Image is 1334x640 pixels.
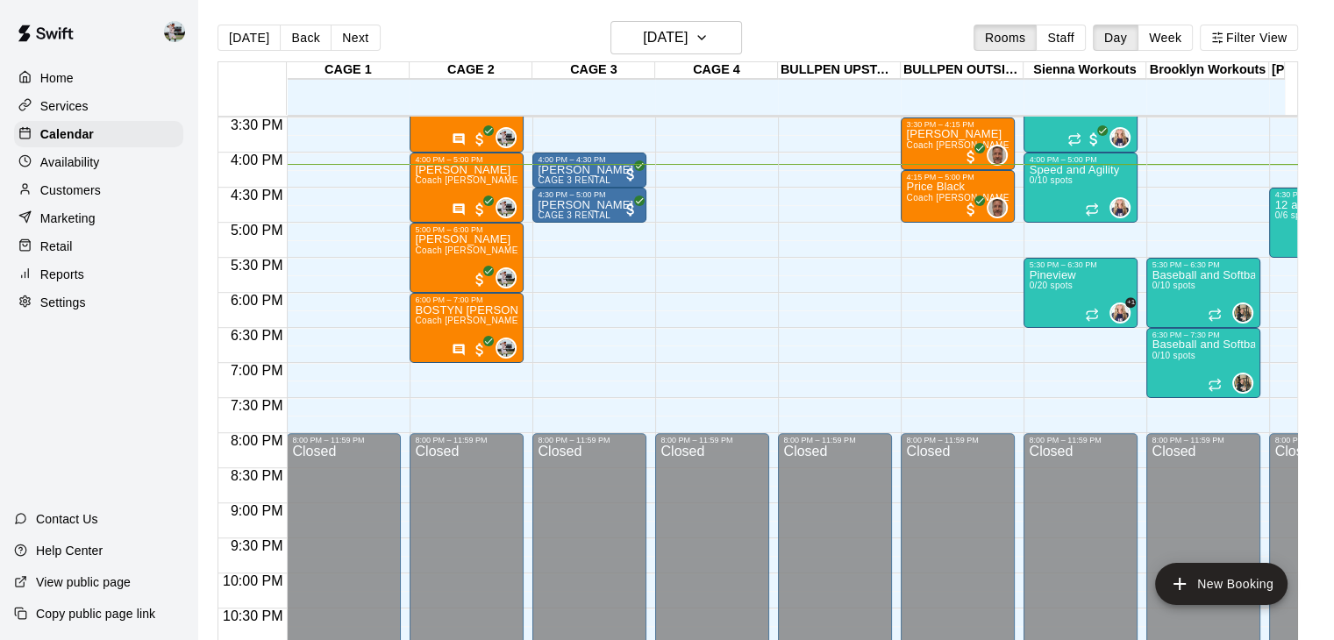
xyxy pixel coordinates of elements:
[1138,25,1193,51] button: Week
[1232,373,1253,394] div: Brooklyn Mohamud
[1036,25,1086,51] button: Staff
[1239,302,1253,324] span: Brooklyn Mohamud
[164,21,185,42] img: Matt Hill
[1111,304,1129,322] img: Sienna Gargano
[14,177,183,203] a: Customers
[906,193,1065,203] span: Coach [PERSON_NAME] One on One
[1152,436,1255,444] div: 8:00 PM – 11:59 PM
[496,127,517,148] div: Matt Hill
[218,25,281,51] button: [DATE]
[1152,281,1195,290] span: 0/10 spots filled
[988,199,1006,217] img: Michael Gargano
[1239,373,1253,394] span: Brooklyn Mohamud
[415,175,574,185] span: Coach [PERSON_NAME] One on One
[226,468,288,483] span: 8:30 PM
[901,62,1024,79] div: BULLPEN OUTSIDE
[40,294,86,311] p: Settings
[226,363,288,378] span: 7:00 PM
[14,149,183,175] a: Availability
[906,436,1009,444] div: 8:00 PM – 11:59 PM
[1152,331,1255,339] div: 6:30 PM – 7:30 PM
[906,140,1065,150] span: Coach [PERSON_NAME] One on One
[1274,210,1313,220] span: 0/6 spots filled
[14,233,183,260] a: Retail
[906,120,1009,129] div: 3:30 PM – 4:15 PM
[40,125,94,143] p: Calendar
[532,188,646,223] div: 4:30 PM – 5:00 PM: Colton Yack
[36,573,131,591] p: View public page
[36,605,155,622] p: Copy public page link
[415,245,574,255] span: Coach [PERSON_NAME] One on One
[415,295,518,304] div: 6:00 PM – 7:00 PM
[1029,436,1132,444] div: 8:00 PM – 11:59 PM
[40,97,89,115] p: Services
[226,503,288,518] span: 9:00 PM
[14,93,183,119] a: Services
[226,398,288,413] span: 7:30 PM
[410,293,524,363] div: 6:00 PM – 7:00 PM: Coach Matt Hill One on One
[36,510,98,528] p: Contact Us
[660,436,764,444] div: 8:00 PM – 11:59 PM
[1232,302,1253,324] div: Brooklyn Mohamud
[962,201,980,218] span: All customers have paid
[1029,155,1132,164] div: 4:00 PM – 5:00 PM
[410,223,524,293] div: 5:00 PM – 6:00 PM: Jayce Nelson
[1200,25,1298,51] button: Filter View
[503,338,517,359] span: Matt Hill
[532,153,646,188] div: 4:00 PM – 4:30 PM: Colton Yack
[415,316,574,325] span: Coach [PERSON_NAME] One on One
[1234,304,1252,322] img: Brooklyn Mohamud
[1116,302,1131,324] span: Sienna Gargano & 1 other
[40,153,100,171] p: Availability
[622,166,639,183] span: All customers have paid
[226,258,288,273] span: 5:30 PM
[1085,203,1099,217] span: Recurring event
[226,153,288,167] span: 4:00 PM
[1029,175,1072,185] span: 0/10 spots filled
[1208,378,1222,392] span: Recurring event
[1093,25,1138,51] button: Day
[987,145,1008,166] div: Michael Gargano
[14,205,183,231] div: Marketing
[14,65,183,91] a: Home
[287,62,410,79] div: CAGE 1
[410,153,524,223] div: 4:00 PM – 5:00 PM: Coach Matt Hill One on One
[226,538,288,553] span: 9:30 PM
[14,289,183,316] div: Settings
[643,25,688,50] h6: [DATE]
[988,146,1006,164] img: Michael Gargano
[1024,82,1138,153] div: 3:00 PM – 4:00 PM: Speed and Agility
[962,148,980,166] span: All customers have paid
[538,190,641,199] div: 4:30 PM – 5:00 PM
[1152,260,1255,269] div: 5:30 PM – 6:30 PM
[161,14,197,49] div: Matt Hill
[410,62,532,79] div: CAGE 2
[497,269,515,287] img: Matt Hill
[471,201,489,218] span: All customers have paid
[1024,258,1138,328] div: 5:30 PM – 6:30 PM: Pineview
[410,82,524,153] div: 3:00 PM – 4:00 PM: Coach Matt Hill One on One
[40,181,101,199] p: Customers
[1234,374,1252,392] img: Brooklyn Mohamud
[994,145,1008,166] span: Michael Gargano
[503,127,517,148] span: Matt Hill
[471,341,489,359] span: All customers have paid
[226,293,288,308] span: 6:00 PM
[1146,328,1260,398] div: 6:30 PM – 7:30 PM: Baseball and Softball Strength and Conditioning
[901,117,1015,170] div: 3:30 PM – 4:15 PM: Coach Michael Gargano One on One
[1146,62,1269,79] div: Brooklyn Workouts
[783,436,887,444] div: 8:00 PM – 11:59 PM
[994,197,1008,218] span: Michael Gargano
[226,223,288,238] span: 5:00 PM
[497,339,515,357] img: Matt Hill
[415,436,518,444] div: 8:00 PM – 11:59 PM
[40,69,74,87] p: Home
[292,436,396,444] div: 8:00 PM – 11:59 PM
[415,155,518,164] div: 4:00 PM – 5:00 PM
[538,175,610,185] span: CAGE 3 RENTAL
[1085,131,1102,148] span: All customers have paid
[538,210,610,220] span: CAGE 3 RENTAL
